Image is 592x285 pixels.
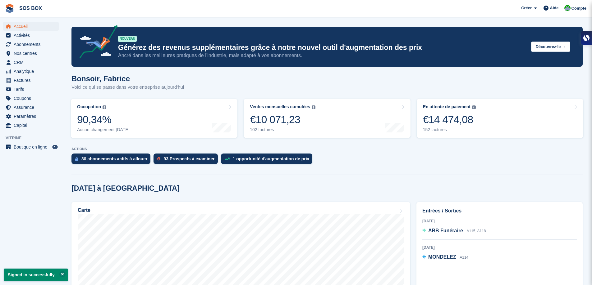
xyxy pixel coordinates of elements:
[6,135,62,141] span: Vitrine
[531,42,570,52] button: Découvrez-le →
[3,31,59,40] a: menu
[77,104,101,109] div: Occupation
[14,94,51,103] span: Coupons
[3,103,59,112] a: menu
[77,113,130,126] div: 90,34%
[312,105,315,109] img: icon-info-grey-7440780725fd019a000dd9b08b2336e03edf1995a4989e88bcd33f0948082b44.svg
[250,113,315,126] div: €10 071,23
[118,36,137,42] div: NOUVEAU
[466,229,486,233] span: A115, A118
[14,49,51,58] span: Nos centres
[118,43,526,52] p: Générez des revenus supplémentaires grâce à notre nouvel outil d'augmentation des prix
[71,74,184,83] h1: Bonsoir, Fabrice
[14,121,51,130] span: Capital
[103,105,106,109] img: icon-info-grey-7440780725fd019a000dd9b08b2336e03edf1995a4989e88bcd33f0948082b44.svg
[71,84,184,91] p: Voici ce qui se passe dans votre entreprise aujourd'hui
[14,22,51,31] span: Accueil
[77,127,130,132] div: Aucun changement [DATE]
[78,207,90,213] h2: Carte
[5,4,14,13] img: stora-icon-8386f47178a22dfd0bd8f6a31ec36ba5ce8667c1dd55bd0f319d3a0aa187defe.svg
[14,143,51,151] span: Boutique en ligne
[3,22,59,31] a: menu
[3,40,59,49] a: menu
[417,99,583,138] a: En attente de paiement €14 474,08 152 factures
[4,269,68,281] p: Signed in successfully.
[521,5,532,11] span: Créer
[233,156,310,161] div: 1 opportunité d'augmentation de prix
[422,207,577,215] h2: Entrées / Sorties
[428,228,463,233] span: ABB Funéraire
[14,67,51,76] span: Analytique
[550,5,558,11] span: Aide
[472,105,476,109] img: icon-info-grey-7440780725fd019a000dd9b08b2336e03edf1995a4989e88bcd33f0948082b44.svg
[14,85,51,94] span: Tarifs
[14,31,51,40] span: Activités
[75,157,78,161] img: active_subscription_to_allocate_icon-d502201f5373d7db506a760aba3b589e785aa758c864c3986d89f69b8ff3...
[14,58,51,67] span: CRM
[3,58,59,67] a: menu
[157,157,160,161] img: prospect-51fa495bee0391a8d652442698ab0144808aea92771e9ea1ae160a38d050c398.svg
[118,52,526,59] p: Ancré dans les meilleures pratiques de l’industrie, mais adapté à vos abonnements.
[17,3,44,13] a: SOS BOX
[221,154,316,167] a: 1 opportunité d'augmentation de prix
[71,154,154,167] a: 30 abonnements actifs à allouer
[14,103,51,112] span: Assurance
[460,255,468,260] span: A114
[3,94,59,103] a: menu
[225,158,230,160] img: price_increase_opportunities-93ffe204e8149a01c8c9dc8f82e8f89637d9d84a8eef4429ea346261dce0b2c0.svg
[250,104,310,109] div: Ventes mensuelles cumulées
[571,5,586,11] span: Compte
[14,40,51,49] span: Abonnements
[3,67,59,76] a: menu
[3,76,59,85] a: menu
[3,85,59,94] a: menu
[423,113,476,126] div: €14 474,08
[74,25,118,60] img: price-adjustments-announcement-icon-8257ccfd72463d97f412b2fc003d46551f7dbcb40ab6d574587a9cd5c0d94...
[423,104,470,109] div: En attente de paiement
[422,253,468,261] a: MONDELEZ A114
[250,127,315,132] div: 102 factures
[423,127,476,132] div: 152 factures
[14,112,51,121] span: Paramètres
[3,143,59,151] a: menu
[81,156,147,161] div: 30 abonnements actifs à allouer
[564,5,571,11] img: Fabrice
[3,49,59,58] a: menu
[428,254,456,260] span: MONDELEZ
[154,154,221,167] a: 93 Prospects à examiner
[71,147,583,151] p: ACTIONS
[3,112,59,121] a: menu
[14,76,51,85] span: Factures
[71,184,180,193] h2: [DATE] à [GEOGRAPHIC_DATA]
[71,99,237,138] a: Occupation 90,34% Aucun changement [DATE]
[422,227,486,235] a: ABB Funéraire A115, A118
[3,121,59,130] a: menu
[244,99,410,138] a: Ventes mensuelles cumulées €10 071,23 102 factures
[163,156,214,161] div: 93 Prospects à examiner
[422,218,577,224] div: [DATE]
[422,245,577,250] div: [DATE]
[51,143,59,151] a: Boutique d'aperçu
